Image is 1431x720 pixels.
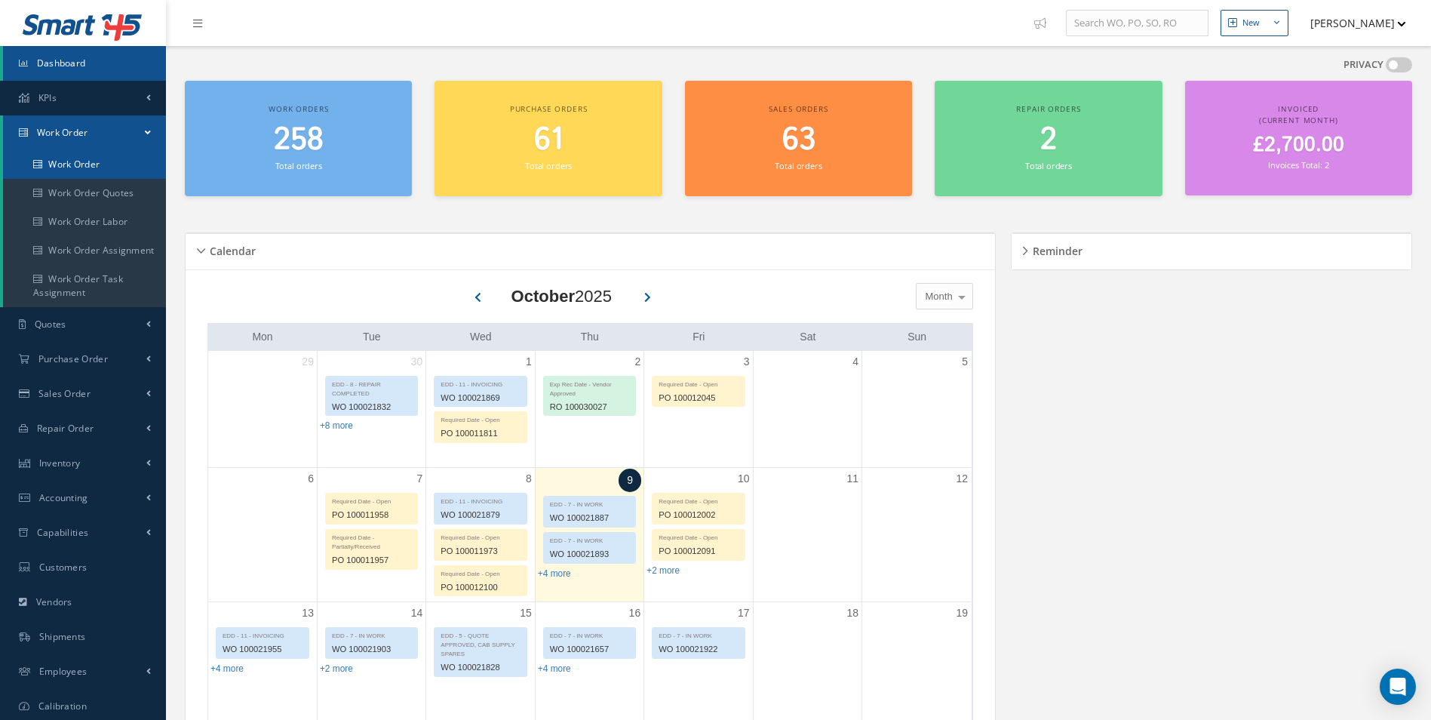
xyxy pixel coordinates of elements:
span: Repair Order [37,422,94,435]
a: October 11, 2025 [843,468,861,490]
span: Customers [39,561,88,574]
a: Monday [249,328,275,346]
small: Total orders [775,160,821,171]
a: Repair orders 2 Total orders [935,81,1162,196]
div: EDD - 7 - IN WORK [653,628,744,641]
div: Required Date - Open [653,377,744,389]
td: September 29, 2025 [208,351,317,468]
small: Total orders [1025,160,1072,171]
div: Required Date - Open [435,412,526,425]
span: Sales orders [769,103,828,114]
a: Work Order Labor [3,208,166,236]
div: Required Date - Open [435,530,526,543]
span: Vendors [36,595,72,608]
a: October 14, 2025 [408,602,426,624]
td: October 10, 2025 [644,467,753,602]
div: EDD - 7 - IN WORK [544,497,635,509]
div: WO 100021955 [216,641,309,658]
div: Required Date - Open [326,494,417,506]
div: Required Date - Partially/Received [326,530,417,552]
a: Show 4 more events [210,663,244,674]
a: Work Order Task Assignment [3,265,166,307]
td: October 7, 2025 [317,467,425,602]
td: October 2, 2025 [535,351,643,468]
a: Invoiced (Current Month) £2,700.00 Invoices Total: 2 [1185,81,1412,195]
div: Required Date - Open [435,566,526,579]
a: Work Order Assignment [3,236,166,265]
a: October 5, 2025 [959,351,971,373]
span: Accounting [39,491,88,504]
span: Quotes [35,318,66,331]
a: October 9, 2025 [619,469,641,492]
a: Work orders 258 Total orders [185,81,412,196]
a: Show 2 more events [320,663,353,674]
button: [PERSON_NAME] [1296,8,1406,38]
span: Purchase orders [510,103,588,114]
span: £2,700.00 [1253,131,1344,160]
small: Total orders [525,160,572,171]
a: Work Order [3,150,166,179]
a: October 10, 2025 [735,468,753,490]
a: October 19, 2025 [953,602,971,624]
div: WO 100021832 [326,398,417,416]
a: Tuesday [360,328,384,346]
a: October 6, 2025 [305,468,317,490]
span: 63 [782,118,815,162]
div: WO 100021828 [435,659,526,676]
a: October 4, 2025 [849,351,861,373]
span: Employees [39,665,88,678]
span: Capabilities [37,526,89,539]
td: October 4, 2025 [753,351,861,468]
label: PRIVACY [1343,57,1383,72]
div: WO 100021893 [544,546,635,563]
span: Work Order [37,126,88,139]
div: EDD - 5 - QUOTE APPROVED, CAB SUPPLY SPARES [435,628,526,659]
td: October 3, 2025 [644,351,753,468]
div: Required Date - Open [653,530,744,543]
span: Work orders [269,103,328,114]
div: WO 100021869 [435,389,526,407]
div: PO 100011958 [326,506,417,524]
span: Repair orders [1016,103,1080,114]
span: Purchase Order [38,352,108,365]
span: 61 [534,118,563,162]
div: EDD - 11 - INVOICING [435,377,526,389]
td: October 5, 2025 [862,351,971,468]
span: Sales Order [38,387,91,400]
td: October 11, 2025 [753,467,861,602]
div: PO 100012002 [653,506,744,524]
h5: Calendar [205,240,256,258]
div: WO 100021922 [653,641,744,658]
div: Exp Rec Date - Vendor Approved [544,377,635,398]
span: Shipments [39,630,86,643]
a: October 18, 2025 [843,602,861,624]
a: October 7, 2025 [414,468,426,490]
span: Invoiced [1278,103,1319,114]
a: Dashboard [3,46,166,81]
a: October 15, 2025 [517,602,535,624]
a: October 13, 2025 [299,602,317,624]
div: Required Date - Open [653,494,744,506]
a: October 3, 2025 [741,351,753,373]
div: WO 100021657 [544,641,635,658]
div: PO 100011957 [326,552,417,569]
td: October 8, 2025 [426,467,535,602]
div: EDD - 7 - IN WORK [544,533,635,546]
div: WO 100021903 [326,641,417,658]
h5: Reminder [1028,240,1082,258]
a: Saturday [797,328,818,346]
a: Show 4 more events [538,568,571,579]
td: October 1, 2025 [426,351,535,468]
span: KPIs [38,91,57,104]
div: PO 100012091 [653,543,744,560]
a: Work Order [3,115,166,150]
div: 2025 [511,284,612,309]
div: PO 100011973 [435,543,526,560]
td: October 6, 2025 [208,467,317,602]
span: (Current Month) [1259,115,1338,125]
td: October 12, 2025 [862,467,971,602]
a: October 8, 2025 [523,468,535,490]
td: September 30, 2025 [317,351,425,468]
span: Month [922,289,953,304]
a: October 1, 2025 [523,351,535,373]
